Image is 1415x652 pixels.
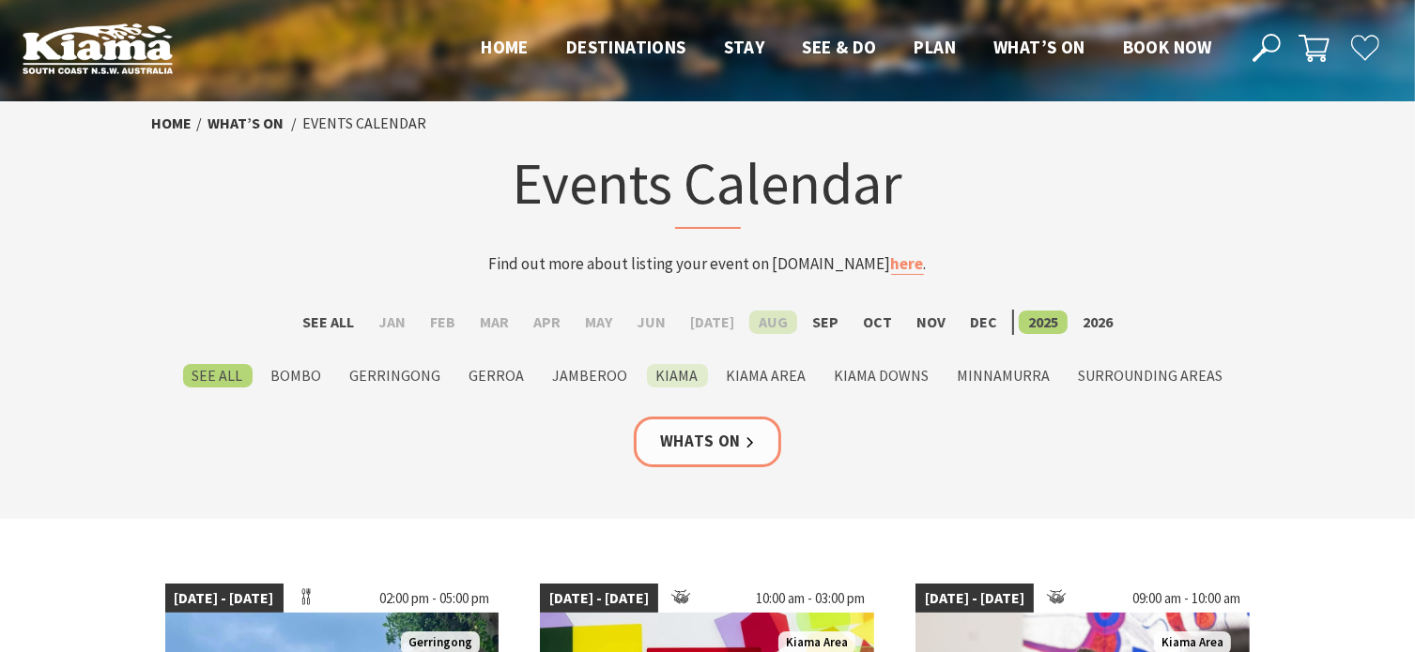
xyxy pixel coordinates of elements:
[208,114,285,133] a: What’s On
[907,311,955,334] label: Nov
[293,311,363,334] label: See All
[891,253,924,275] a: here
[961,311,1007,334] label: Dec
[540,584,658,614] span: [DATE] - [DATE]
[341,364,451,387] label: Gerringong
[717,364,816,387] label: Kiama Area
[340,145,1076,229] h1: Events Calendar
[854,311,901,334] label: Oct
[915,584,1034,614] span: [DATE] - [DATE]
[825,364,939,387] label: Kiama Downs
[915,36,957,58] span: Plan
[647,364,708,387] label: Kiama
[23,23,173,74] img: Kiama Logo
[481,36,529,58] span: Home
[1073,311,1122,334] label: 2026
[948,364,1060,387] label: Minnamurra
[1123,584,1250,614] span: 09:00 am - 10:00 am
[749,311,797,334] label: Aug
[369,311,415,334] label: Jan
[460,364,534,387] label: Gerroa
[802,36,876,58] span: See & Do
[1069,364,1233,387] label: Surrounding Areas
[1123,36,1212,58] span: Book now
[462,33,1231,64] nav: Main Menu
[544,364,638,387] label: Jamberoo
[524,311,570,334] label: Apr
[165,584,284,614] span: [DATE] - [DATE]
[262,364,331,387] label: Bombo
[746,584,874,614] span: 10:00 am - 03:00 pm
[370,584,499,614] span: 02:00 pm - 05:00 pm
[724,36,765,58] span: Stay
[576,311,622,334] label: May
[303,112,427,136] li: Events Calendar
[566,36,686,58] span: Destinations
[183,364,253,387] label: See All
[421,311,465,334] label: Feb
[803,311,848,334] label: Sep
[340,251,1076,277] p: Find out more about listing your event on [DOMAIN_NAME] .
[1019,311,1068,334] label: 2025
[470,311,518,334] label: Mar
[681,311,744,334] label: [DATE]
[152,114,192,133] a: Home
[627,311,675,334] label: Jun
[993,36,1085,58] span: What’s On
[634,417,782,466] a: Whats On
